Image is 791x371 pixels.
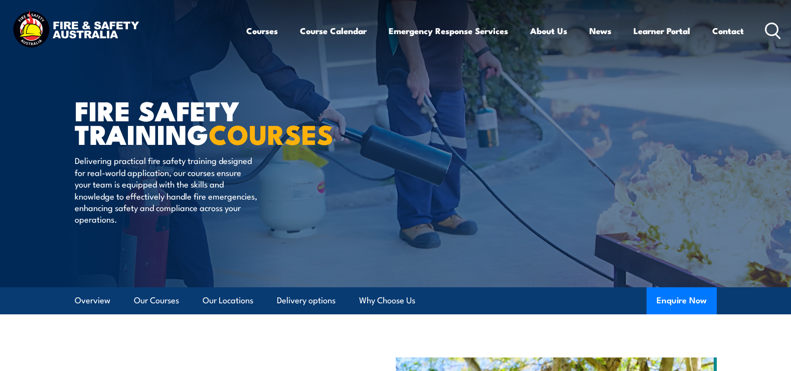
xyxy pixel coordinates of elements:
[647,287,717,314] button: Enquire Now
[712,18,744,44] a: Contact
[246,18,278,44] a: Courses
[389,18,508,44] a: Emergency Response Services
[359,287,415,314] a: Why Choose Us
[300,18,367,44] a: Course Calendar
[589,18,611,44] a: News
[530,18,567,44] a: About Us
[75,154,258,225] p: Delivering practical fire safety training designed for real-world application, our courses ensure...
[75,98,323,145] h1: FIRE SAFETY TRAINING
[203,287,253,314] a: Our Locations
[209,112,334,154] strong: COURSES
[75,287,110,314] a: Overview
[134,287,179,314] a: Our Courses
[277,287,336,314] a: Delivery options
[634,18,690,44] a: Learner Portal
